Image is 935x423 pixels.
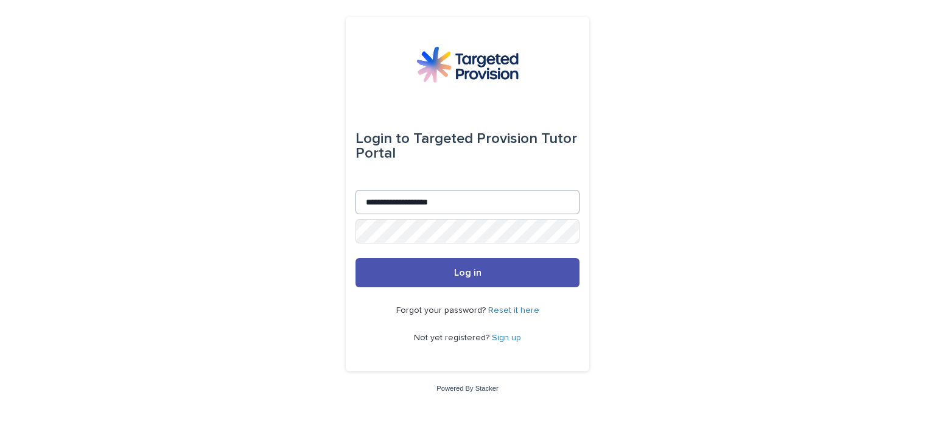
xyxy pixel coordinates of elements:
[488,306,539,315] a: Reset it here
[436,385,498,392] a: Powered By Stacker
[416,46,519,83] img: M5nRWzHhSzIhMunXDL62
[454,268,482,278] span: Log in
[492,334,521,342] a: Sign up
[396,306,488,315] span: Forgot your password?
[355,131,410,146] span: Login to
[414,334,492,342] span: Not yet registered?
[355,122,580,170] div: Targeted Provision Tutor Portal
[355,258,580,287] button: Log in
